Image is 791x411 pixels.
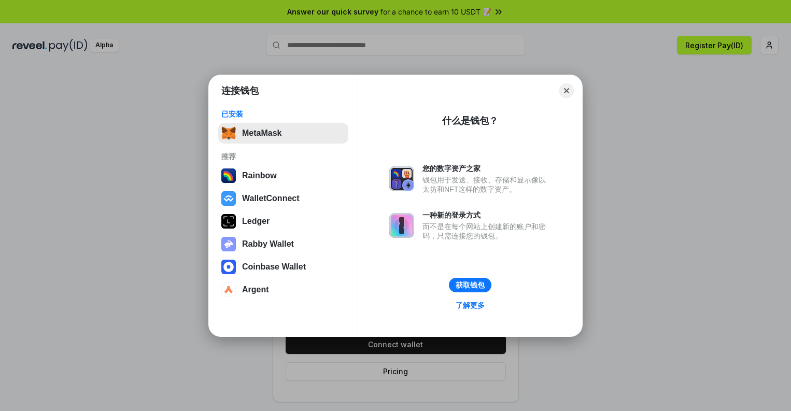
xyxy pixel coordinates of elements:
img: svg+xml,%3Csvg%20xmlns%3D%22http%3A%2F%2Fwww.w3.org%2F2000%2Fsvg%22%20fill%3D%22none%22%20viewBox... [389,166,414,191]
button: MetaMask [218,123,348,144]
img: svg+xml,%3Csvg%20width%3D%2228%22%20height%3D%2228%22%20viewBox%3D%220%200%2028%2028%22%20fill%3D... [221,260,236,274]
button: Coinbase Wallet [218,257,348,277]
button: Rainbow [218,165,348,186]
div: MetaMask [242,129,281,138]
div: Coinbase Wallet [242,262,306,272]
div: Rabby Wallet [242,239,294,249]
img: svg+xml,%3Csvg%20xmlns%3D%22http%3A%2F%2Fwww.w3.org%2F2000%2Fsvg%22%20fill%3D%22none%22%20viewBox... [389,213,414,238]
div: 您的数字资产之家 [422,164,551,173]
img: svg+xml,%3Csvg%20width%3D%2228%22%20height%3D%2228%22%20viewBox%3D%220%200%2028%2028%22%20fill%3D... [221,282,236,297]
button: Argent [218,279,348,300]
img: svg+xml,%3Csvg%20width%3D%22120%22%20height%3D%22120%22%20viewBox%3D%220%200%20120%20120%22%20fil... [221,168,236,183]
div: 钱包用于发送、接收、存储和显示像以太坊和NFT这样的数字资产。 [422,175,551,194]
button: 获取钱包 [449,278,491,292]
div: Ledger [242,217,270,226]
div: Argent [242,285,269,294]
div: 获取钱包 [456,280,485,290]
button: Rabby Wallet [218,234,348,254]
img: svg+xml,%3Csvg%20fill%3D%22none%22%20height%3D%2233%22%20viewBox%3D%220%200%2035%2033%22%20width%... [221,126,236,140]
a: 了解更多 [449,299,491,312]
button: Close [559,83,574,98]
div: 而不是在每个网站上创建新的账户和密码，只需连接您的钱包。 [422,222,551,240]
div: WalletConnect [242,194,300,203]
div: 什么是钱包？ [442,115,498,127]
div: 一种新的登录方式 [422,210,551,220]
img: svg+xml,%3Csvg%20width%3D%2228%22%20height%3D%2228%22%20viewBox%3D%220%200%2028%2028%22%20fill%3D... [221,191,236,206]
div: 已安装 [221,109,345,119]
img: svg+xml,%3Csvg%20xmlns%3D%22http%3A%2F%2Fwww.w3.org%2F2000%2Fsvg%22%20width%3D%2228%22%20height%3... [221,214,236,229]
button: Ledger [218,211,348,232]
button: WalletConnect [218,188,348,209]
div: 推荐 [221,152,345,161]
div: Rainbow [242,171,277,180]
div: 了解更多 [456,301,485,310]
img: svg+xml,%3Csvg%20xmlns%3D%22http%3A%2F%2Fwww.w3.org%2F2000%2Fsvg%22%20fill%3D%22none%22%20viewBox... [221,237,236,251]
h1: 连接钱包 [221,84,259,97]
